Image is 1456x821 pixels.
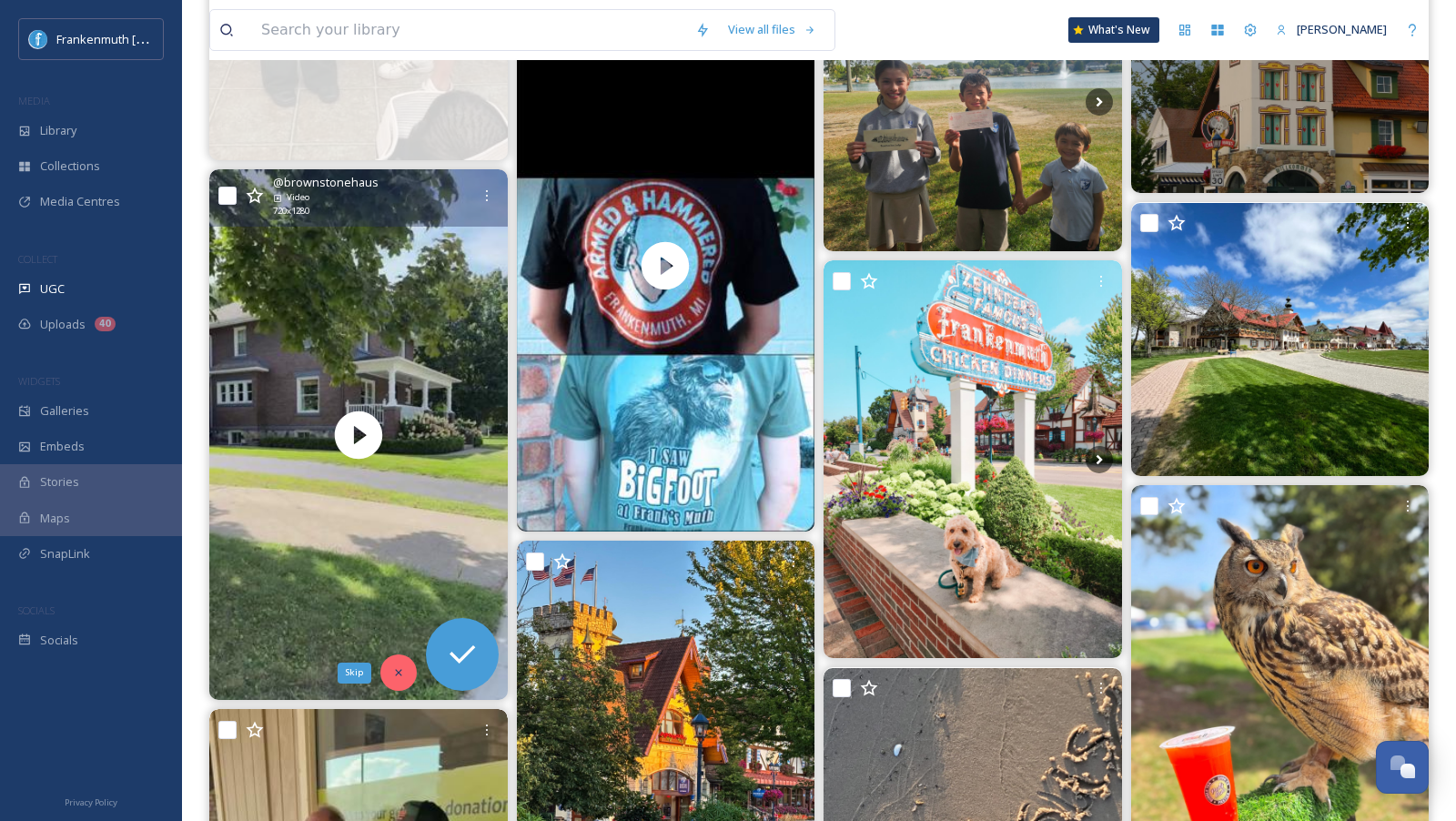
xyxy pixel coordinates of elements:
[40,122,76,139] span: Library
[40,510,70,527] span: Maps
[273,205,309,218] span: 720 x 1280
[40,157,100,175] span: Collections
[40,193,120,210] span: Media Centres
[95,317,116,331] div: 40
[18,603,55,617] span: SOCIALS
[40,632,78,649] span: Socials
[209,169,508,700] video: Escape to the heart of Michigan’s Little Bavaria! 🏡 ✨ Whether you’re planning a family getaway, a...
[209,169,508,700] img: thumbnail
[516,1,814,532] img: thumbnail
[338,663,371,683] div: Skip
[40,473,79,491] span: Stories
[18,252,57,266] span: COLLECT
[40,316,86,333] span: Uploads
[65,790,117,812] a: Privacy Policy
[719,12,825,47] a: View all files
[1068,17,1159,43] a: What's New
[40,402,89,420] span: Galleries
[1376,741,1429,794] button: Open Chat
[1131,203,1430,476] img: 18067339762821505.jpg
[18,94,50,107] span: MEDIA
[65,796,117,808] span: Privacy Policy
[287,191,309,204] span: Video
[824,260,1122,658] img: Had the best mini vacation with my parents 💕 think we need to move next to a lake now lol
[18,374,60,388] span: WIDGETS
[252,10,686,50] input: Search your library
[40,280,65,298] span: UGC
[29,30,47,48] img: Social%20Media%20PFP%202025.jpg
[40,545,90,563] span: SnapLink
[1267,12,1396,47] a: [PERSON_NAME]
[1297,21,1387,37] span: [PERSON_NAME]
[56,30,194,47] span: Frankenmuth [US_STATE]
[273,174,379,191] span: @ brownstonehaus
[40,438,85,455] span: Embeds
